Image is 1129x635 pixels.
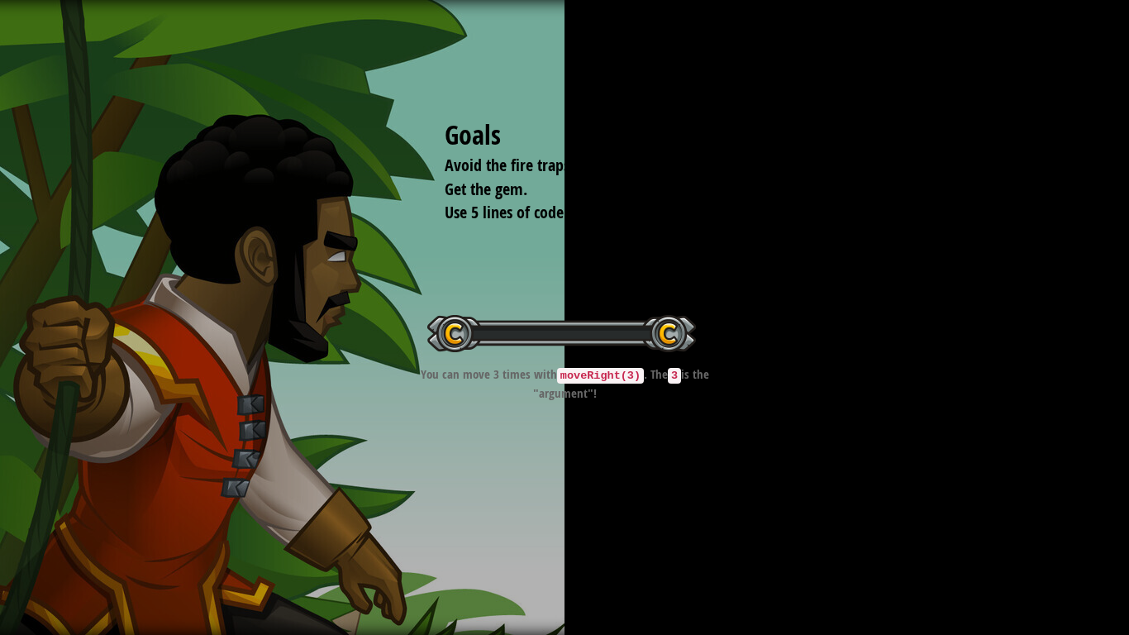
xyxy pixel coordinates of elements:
span: Avoid the fire traps! [445,154,574,176]
span: Get the gem. [445,178,527,200]
li: Use 5 lines of code or less. [424,201,680,225]
code: 3 [668,368,681,384]
span: Use 5 lines of code or less. [445,201,613,223]
code: moveRight(3) [557,368,644,384]
p: You can move 3 times with . The is the "argument"! [399,365,731,402]
div: Goals [445,117,684,155]
li: Get the gem. [424,178,680,202]
li: Avoid the fire traps! [424,154,680,178]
